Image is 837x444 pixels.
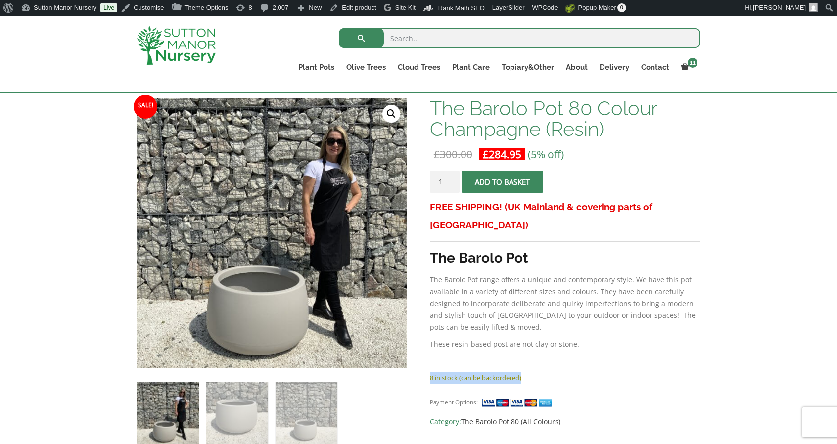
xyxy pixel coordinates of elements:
span: £ [434,147,440,161]
span: Category: [430,416,700,428]
img: The Barolo Pot 80 Colour Champagne (Resin) [137,382,199,444]
a: Plant Care [446,60,496,74]
a: The Barolo Pot 80 (All Colours) [461,417,560,426]
a: Olive Trees [340,60,392,74]
button: Add to basket [462,171,543,193]
a: Contact [635,60,675,74]
span: 11 [688,58,697,68]
bdi: 300.00 [434,147,472,161]
h3: FREE SHIPPING! (UK Mainland & covering parts of [GEOGRAPHIC_DATA]) [430,198,700,234]
span: Site Kit [395,4,416,11]
span: [PERSON_NAME] [753,4,806,11]
span: Sale! [134,95,157,119]
p: The Barolo Pot range offers a unique and contemporary style. We have this pot available in a vari... [430,274,700,333]
span: 0 [617,3,626,12]
a: Plant Pots [292,60,340,74]
a: Cloud Trees [392,60,446,74]
a: 11 [675,60,700,74]
img: The Barolo Pot 80 Colour Champagne (Resin) - Image 3 [276,382,337,444]
a: Delivery [594,60,635,74]
input: Search... [339,28,700,48]
strong: The Barolo Pot [430,250,528,266]
img: logo [137,26,216,65]
span: £ [483,147,489,161]
bdi: 284.95 [483,147,521,161]
p: These resin-based post are not clay or stone. [430,338,700,350]
span: Rank Math SEO [438,4,485,12]
p: 8 in stock (can be backordered) [430,372,700,384]
input: Product quantity [430,171,460,193]
a: Live [100,3,117,12]
h1: The Barolo Pot 80 Colour Champagne (Resin) [430,98,700,139]
a: Topiary&Other [496,60,560,74]
img: The Barolo Pot 80 Colour Champagne (Resin) - Image 2 [206,382,268,444]
img: payment supported [481,398,556,408]
small: Payment Options: [430,399,478,406]
span: (5% off) [528,147,564,161]
a: View full-screen image gallery [382,105,400,123]
a: About [560,60,594,74]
